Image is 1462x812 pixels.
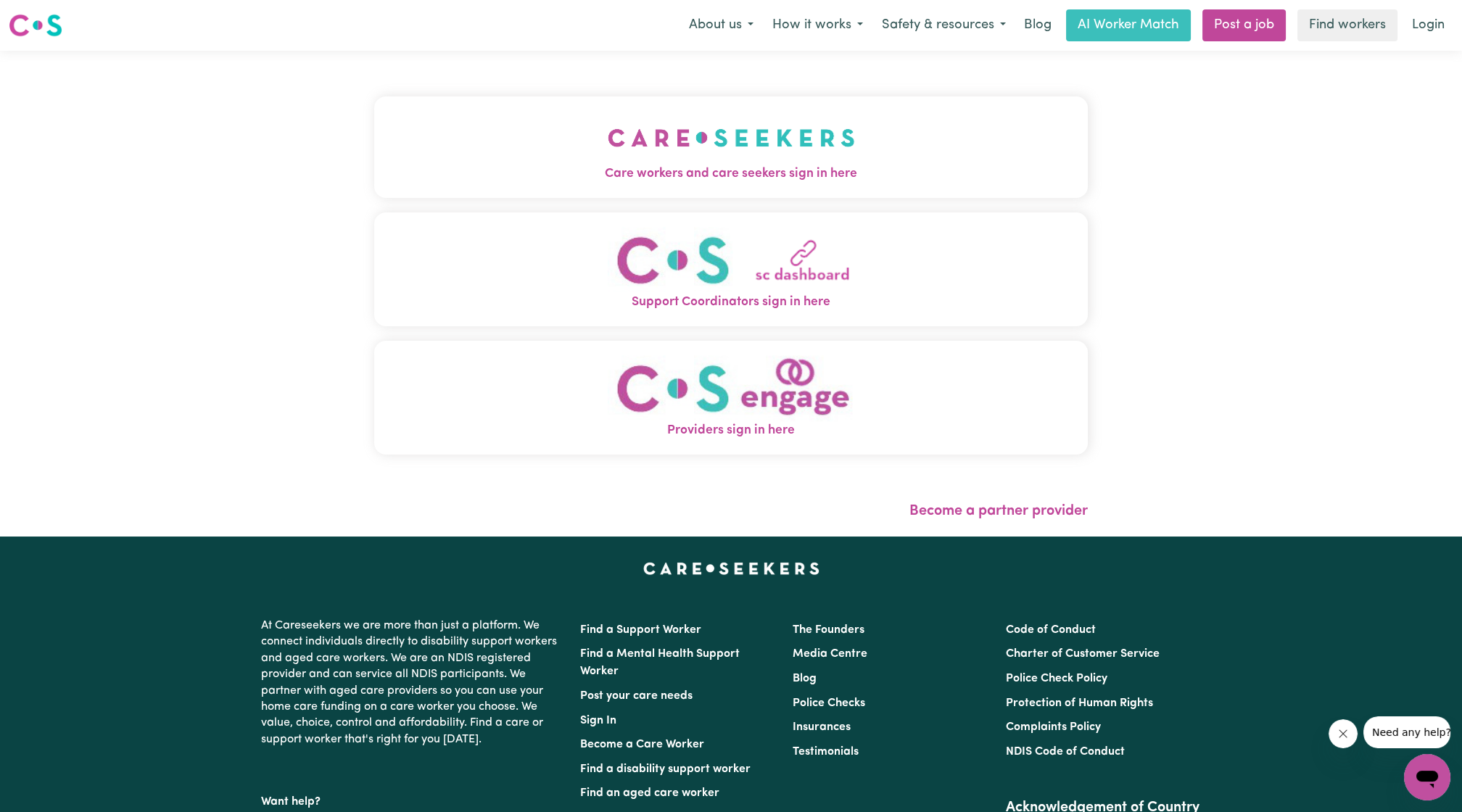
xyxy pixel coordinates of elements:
[763,10,872,41] button: How it works
[1329,719,1358,748] iframe: Close message
[793,648,867,660] a: Media Centre
[793,697,865,709] a: Police Checks
[580,739,704,750] a: Become a Care Worker
[580,787,719,799] a: Find an aged care worker
[580,690,693,702] a: Post your care needs
[580,648,740,677] a: Find a Mental Health Support Worker
[580,715,616,726] a: Sign In
[793,746,859,758] a: Testimonials
[1006,746,1125,758] a: NDIS Code of Conduct
[1297,9,1397,41] a: Find workers
[1202,9,1286,41] a: Post a job
[872,10,1015,41] button: Safety & resources
[9,9,62,42] a: Careseekers logo
[9,12,62,38] img: Careseekers logo
[580,763,751,775] a: Find a disability support worker
[1015,9,1060,41] a: Blog
[1403,9,1453,41] a: Login
[793,721,851,733] a: Insurances
[374,212,1088,326] button: Support Coordinators sign in here
[1006,624,1096,636] a: Code of Conduct
[374,96,1088,198] button: Care workers and care seekers sign in here
[9,10,88,22] span: Need any help?
[1066,9,1191,41] a: AI Worker Match
[374,293,1088,312] span: Support Coordinators sign in here
[680,10,763,41] button: About us
[1006,673,1107,684] a: Police Check Policy
[261,612,563,753] p: At Careseekers we are more than just a platform. We connect individuals directly to disability su...
[1006,721,1101,733] a: Complaints Policy
[374,421,1088,440] span: Providers sign in here
[1363,716,1450,748] iframe: Message from company
[793,624,864,636] a: The Founders
[374,165,1088,183] span: Care workers and care seekers sign in here
[793,673,817,684] a: Blog
[643,563,819,574] a: Careseekers home page
[1006,697,1153,709] a: Protection of Human Rights
[909,504,1088,518] a: Become a partner provider
[1404,754,1450,800] iframe: Button to launch messaging window
[374,341,1088,455] button: Providers sign in here
[261,788,563,810] p: Want help?
[580,624,701,636] a: Find a Support Worker
[1006,648,1160,660] a: Charter of Customer Service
